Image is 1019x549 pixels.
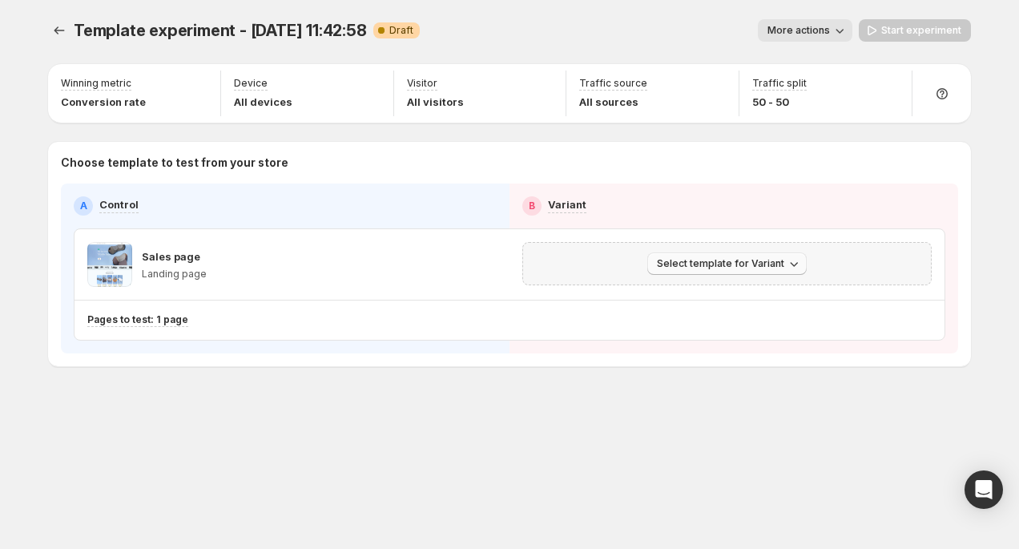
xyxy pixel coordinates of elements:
[61,94,146,110] p: Conversion rate
[74,21,367,40] span: Template experiment - [DATE] 11:42:58
[407,77,437,90] p: Visitor
[48,19,70,42] button: Experiments
[647,252,807,275] button: Select template for Variant
[99,196,139,212] p: Control
[579,77,647,90] p: Traffic source
[657,257,784,270] span: Select template for Variant
[61,77,131,90] p: Winning metric
[80,200,87,212] h2: A
[767,24,830,37] span: More actions
[87,313,188,326] p: Pages to test: 1 page
[87,242,132,287] img: Sales page
[529,200,535,212] h2: B
[234,94,292,110] p: All devices
[548,196,586,212] p: Variant
[965,470,1003,509] div: Open Intercom Messenger
[142,268,207,281] p: Landing page
[758,19,852,42] button: More actions
[752,94,807,110] p: 50 - 50
[407,94,464,110] p: All visitors
[579,94,647,110] p: All sources
[61,155,958,171] p: Choose template to test from your store
[234,77,268,90] p: Device
[389,24,413,37] span: Draft
[752,77,807,90] p: Traffic split
[142,248,200,264] p: Sales page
